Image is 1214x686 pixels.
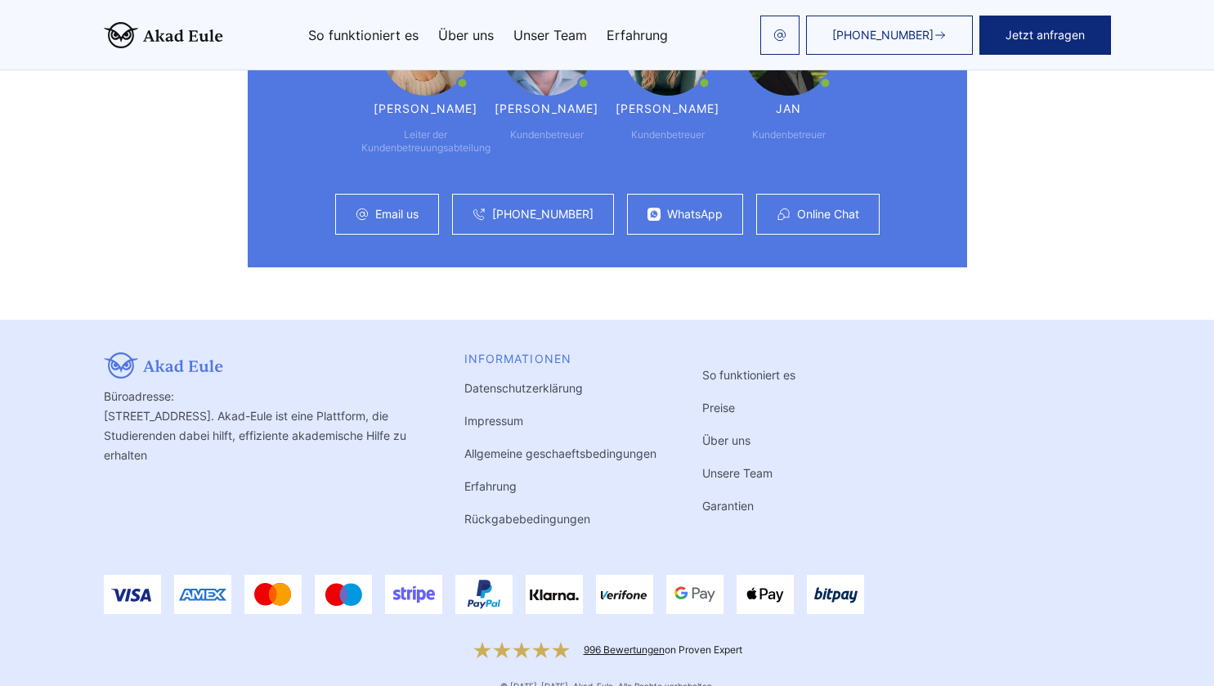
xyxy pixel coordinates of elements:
[584,643,665,656] a: 996 Bewertungen
[492,208,594,221] a: [PHONE_NUMBER]
[702,368,795,382] a: So funktioniert es
[464,352,656,365] div: INFORMATIONEN
[104,352,419,529] div: Büroadresse: [STREET_ADDRESS]. Akad-Eule ist eine Plattform, die Studierenden dabei hilft, effizi...
[464,446,656,460] a: Allgemeine geschaeftsbedingungen
[464,479,517,493] a: Erfahrung
[438,29,494,42] a: Über uns
[104,22,223,48] img: logo
[607,29,668,42] a: Erfahrung
[464,512,590,526] a: Rückgabebedingungen
[513,29,587,42] a: Unser Team
[776,102,801,115] div: Jan
[361,128,491,155] div: Leiter der Kundenbetreuungsabteilung
[308,29,419,42] a: So funktioniert es
[464,414,523,428] a: Impressum
[631,128,705,141] div: Kundenbetreuer
[375,208,419,221] a: Email us
[616,102,720,115] div: [PERSON_NAME]
[584,643,742,657] div: on Proven Expert
[702,499,754,513] a: Garantien
[495,102,599,115] div: [PERSON_NAME]
[702,466,773,480] a: Unsere Team
[510,128,584,141] div: Kundenbetreuer
[702,433,750,447] a: Über uns
[464,381,583,395] a: Datenschutzerklärung
[773,29,786,42] img: email
[702,401,735,415] a: Preise
[752,128,826,141] div: Kundenbetreuer
[797,208,859,221] a: Online Chat
[832,29,934,42] span: [PHONE_NUMBER]
[806,16,973,55] a: [PHONE_NUMBER]
[979,16,1111,55] button: Jetzt anfragen
[667,208,723,221] a: WhatsApp
[374,102,478,115] div: [PERSON_NAME]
